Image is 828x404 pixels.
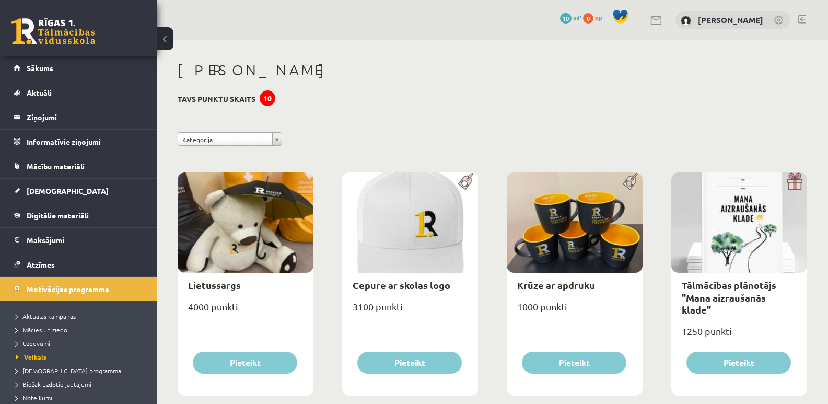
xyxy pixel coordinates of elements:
span: [DEMOGRAPHIC_DATA] programma [16,366,121,375]
a: Rīgas 1. Tālmācības vidusskola [11,18,95,44]
a: Aktuāli [14,80,144,105]
a: Motivācijas programma [14,277,144,301]
a: Aktuālās kampaņas [16,311,146,321]
div: 4000 punkti [178,298,313,324]
span: Aktuālās kampaņas [16,312,76,320]
legend: Informatīvie ziņojumi [27,130,144,154]
a: Lietussargs [188,279,241,291]
a: [DEMOGRAPHIC_DATA] programma [16,366,146,375]
img: Dāvana ar pārsteigumu [784,172,807,190]
div: 3100 punkti [342,298,478,324]
div: 10 [260,90,275,106]
a: Cepure ar skolas logo [353,279,450,291]
a: Sākums [14,56,144,80]
img: Amālija Gabrene [681,16,691,26]
a: Maksājumi [14,228,144,252]
button: Pieteikt [522,352,626,374]
img: Populāra prece [619,172,643,190]
span: Veikals [16,353,46,361]
span: Biežāk uzdotie jautājumi [16,380,91,388]
span: mP [573,13,581,21]
a: Informatīvie ziņojumi [14,130,144,154]
span: Mācību materiāli [27,161,85,171]
a: 0 xp [583,13,607,21]
h3: Tavs punktu skaits [178,95,255,103]
a: Kategorija [178,132,282,146]
span: 10 [560,13,572,24]
span: Digitālie materiāli [27,211,89,220]
span: 0 [583,13,593,24]
h1: [PERSON_NAME] [178,61,807,79]
a: [DEMOGRAPHIC_DATA] [14,179,144,203]
span: xp [595,13,602,21]
span: Motivācijas programma [27,284,109,294]
a: Ziņojumi [14,105,144,129]
img: Populāra prece [454,172,478,190]
a: Uzdevumi [16,339,146,348]
span: Uzdevumi [16,339,50,348]
span: Mācies un ziedo [16,326,67,334]
a: Noteikumi [16,393,146,402]
div: 1250 punkti [671,322,807,349]
a: Mācies un ziedo [16,325,146,334]
a: 10 mP [560,13,581,21]
legend: Ziņojumi [27,105,144,129]
span: Kategorija [182,133,268,146]
a: Digitālie materiāli [14,203,144,227]
a: Veikals [16,352,146,362]
a: [PERSON_NAME] [698,15,763,25]
button: Pieteikt [357,352,462,374]
a: Mācību materiāli [14,154,144,178]
span: Atzīmes [27,260,55,269]
a: Tālmācības plānotājs "Mana aizraušanās klade" [682,279,776,316]
span: Sākums [27,63,53,73]
a: Atzīmes [14,252,144,276]
div: 1000 punkti [507,298,643,324]
a: Krūze ar apdruku [517,279,595,291]
a: Biežāk uzdotie jautājumi [16,379,146,389]
span: Aktuāli [27,88,52,97]
legend: Maksājumi [27,228,144,252]
button: Pieteikt [686,352,791,374]
span: [DEMOGRAPHIC_DATA] [27,186,109,195]
span: Noteikumi [16,394,52,402]
button: Pieteikt [193,352,297,374]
